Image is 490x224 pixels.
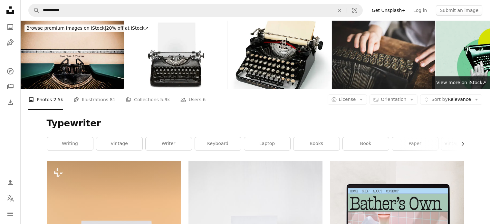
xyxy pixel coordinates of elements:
[457,137,464,150] button: scroll list to the right
[146,137,192,150] a: writer
[228,21,331,89] img: Old Vintage Typewriter
[21,21,124,89] img: Fairy Tale
[409,5,431,15] a: Log in
[328,94,367,105] button: License
[4,96,17,109] a: Download History
[47,118,464,129] h1: Typewriter
[96,137,142,150] a: vintage
[4,192,17,205] button: Language
[110,96,116,103] span: 81
[203,96,206,103] span: 6
[293,137,340,150] a: books
[431,96,471,103] span: Relevance
[180,89,206,110] a: Users 6
[436,80,486,85] span: View more on iStock ↗
[431,97,447,102] span: Sort by
[160,96,170,103] span: 5.9k
[332,4,347,16] button: Clear
[381,97,406,102] span: Orientation
[21,21,154,36] a: Browse premium images on iStock|20% off at iStock↗
[24,24,150,32] div: 20% off at iStock ↗
[436,5,482,15] button: Submit an image
[4,207,17,220] button: Menu
[441,137,487,150] a: vintage typewriter
[29,4,40,16] button: Search Unsplash
[420,94,482,105] button: Sort byRelevance
[392,137,438,150] a: paper
[370,94,418,105] button: Orientation
[4,176,17,189] a: Log in / Sign up
[339,97,356,102] span: License
[4,65,17,78] a: Explore
[28,4,363,17] form: Find visuals sitewide
[73,89,115,110] a: Illustrations 81
[47,137,93,150] a: writing
[432,76,490,89] a: View more on iStock↗
[195,137,241,150] a: keyboard
[26,25,106,31] span: Browse premium images on iStock |
[4,80,17,93] a: Collections
[368,5,409,15] a: Get Unsplash+
[4,36,17,49] a: Illustrations
[343,137,389,150] a: book
[124,21,227,89] img: Old typewriter with copy space
[126,89,170,110] a: Collections 5.9k
[332,21,435,89] img: Hands writing on a vintage typewriter.
[244,137,290,150] a: laptop
[347,4,362,16] button: Visual search
[4,21,17,34] a: Photos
